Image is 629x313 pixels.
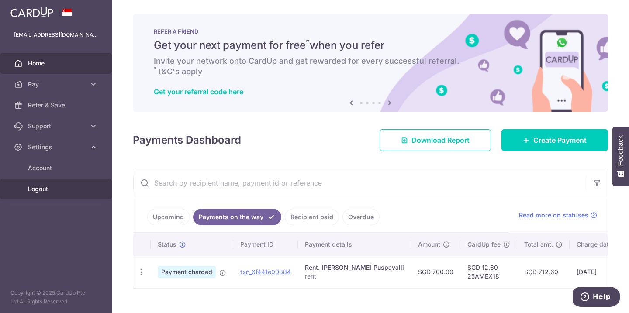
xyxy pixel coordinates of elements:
a: Overdue [342,209,380,225]
td: SGD 712.60 [517,256,570,288]
span: Read more on statuses [519,211,588,220]
span: Settings [28,143,86,151]
p: rent [305,272,404,281]
span: Download Report [411,135,470,145]
p: [EMAIL_ADDRESS][DOMAIN_NAME] [14,31,98,39]
a: Recipient paid [285,209,339,225]
span: Charge date [577,240,612,249]
th: Payment ID [233,233,298,256]
span: Create Payment [533,135,587,145]
input: Search by recipient name, payment id or reference [133,169,587,197]
span: Logout [28,185,86,193]
a: Payments on the way [193,209,281,225]
span: Total amt. [524,240,553,249]
iframe: Opens a widget where you can find more information [573,287,620,309]
span: Amount [418,240,440,249]
span: Home [28,59,86,68]
a: txn_6f441e90884 [240,268,291,275]
td: [DATE] [570,256,629,288]
img: CardUp [10,7,53,17]
span: Refer & Save [28,101,86,110]
span: CardUp fee [467,240,501,249]
td: SGD 700.00 [411,256,460,288]
a: Create Payment [501,129,608,151]
span: Feedback [617,135,625,166]
a: Download Report [380,129,491,151]
a: Read more on statuses [519,211,597,220]
span: Payment charged [158,266,216,278]
a: Upcoming [147,209,190,225]
span: Support [28,122,86,131]
h5: Get your next payment for free when you refer [154,38,587,52]
span: Pay [28,80,86,89]
a: Get your referral code here [154,87,243,96]
h4: Payments Dashboard [133,132,241,148]
div: Rent. [PERSON_NAME] Puspavalli [305,263,404,272]
button: Feedback - Show survey [612,127,629,186]
span: Status [158,240,176,249]
span: Account [28,164,86,172]
p: REFER A FRIEND [154,28,587,35]
th: Payment details [298,233,411,256]
img: RAF banner [133,14,608,112]
h6: Invite your network onto CardUp and get rewarded for every successful referral. T&C's apply [154,56,587,77]
td: SGD 12.60 25AMEX18 [460,256,517,288]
